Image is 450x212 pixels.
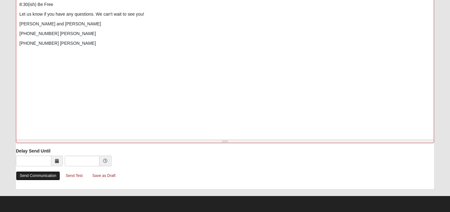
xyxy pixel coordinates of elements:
a: Send Communication [16,171,60,180]
p: [PERSON_NAME] and [PERSON_NAME] [19,21,431,27]
p: [PHONE_NUMBER] [PERSON_NAME] [19,30,431,37]
p: [PHONE_NUMBER] [PERSON_NAME] [19,40,431,47]
a: Save as Draft [88,171,119,181]
a: Send Test [62,171,87,181]
div: Resize [16,140,434,143]
p: Let us know if you have any questions. We can't wait to see you! [19,11,431,18]
label: Delay Send Until [16,148,50,154]
p: 8:30(ish) Be Free [19,1,431,8]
